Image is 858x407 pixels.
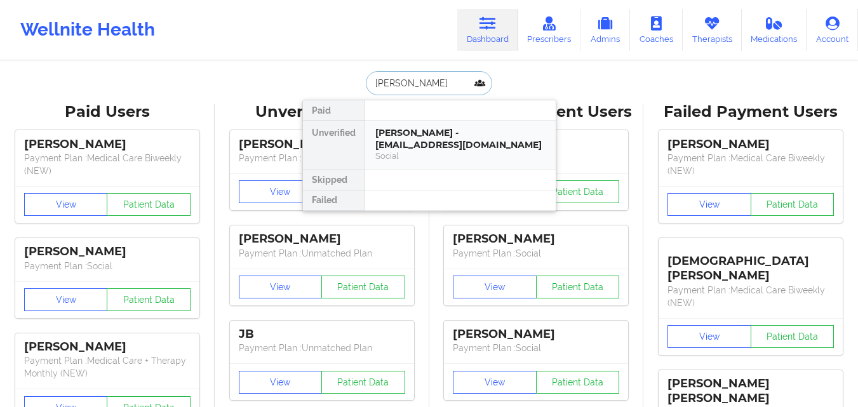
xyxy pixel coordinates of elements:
[453,327,619,342] div: [PERSON_NAME]
[453,247,619,260] p: Payment Plan : Social
[24,137,191,152] div: [PERSON_NAME]
[652,102,849,122] div: Failed Payment Users
[321,371,405,394] button: Patient Data
[375,127,546,150] div: [PERSON_NAME] - [EMAIL_ADDRESS][DOMAIN_NAME]
[24,152,191,177] p: Payment Plan : Medical Care Biweekly (NEW)
[580,9,630,51] a: Admins
[457,9,518,51] a: Dashboard
[321,276,405,298] button: Patient Data
[667,193,751,216] button: View
[536,180,620,203] button: Patient Data
[742,9,807,51] a: Medications
[683,9,742,51] a: Therapists
[239,152,405,164] p: Payment Plan : Unmatched Plan
[453,371,537,394] button: View
[630,9,683,51] a: Coaches
[239,327,405,342] div: JB
[536,276,620,298] button: Patient Data
[303,121,365,170] div: Unverified
[239,180,323,203] button: View
[667,244,834,283] div: [DEMOGRAPHIC_DATA][PERSON_NAME]
[667,325,751,348] button: View
[239,247,405,260] p: Payment Plan : Unmatched Plan
[518,9,581,51] a: Prescribers
[24,354,191,380] p: Payment Plan : Medical Care + Therapy Monthly (NEW)
[667,137,834,152] div: [PERSON_NAME]
[375,150,546,161] div: Social
[453,232,619,246] div: [PERSON_NAME]
[24,260,191,272] p: Payment Plan : Social
[239,371,323,394] button: View
[107,288,191,311] button: Patient Data
[107,193,191,216] button: Patient Data
[667,377,834,406] div: [PERSON_NAME] [PERSON_NAME]
[453,276,537,298] button: View
[303,170,365,190] div: Skipped
[9,102,206,122] div: Paid Users
[667,152,834,177] p: Payment Plan : Medical Care Biweekly (NEW)
[239,232,405,246] div: [PERSON_NAME]
[24,244,191,259] div: [PERSON_NAME]
[24,193,108,216] button: View
[751,325,835,348] button: Patient Data
[453,342,619,354] p: Payment Plan : Social
[751,193,835,216] button: Patient Data
[24,288,108,311] button: View
[239,276,323,298] button: View
[303,190,365,211] div: Failed
[239,342,405,354] p: Payment Plan : Unmatched Plan
[224,102,420,122] div: Unverified Users
[667,284,834,309] p: Payment Plan : Medical Care Biweekly (NEW)
[24,340,191,354] div: [PERSON_NAME]
[807,9,858,51] a: Account
[239,137,405,152] div: [PERSON_NAME]
[303,100,365,121] div: Paid
[536,371,620,394] button: Patient Data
